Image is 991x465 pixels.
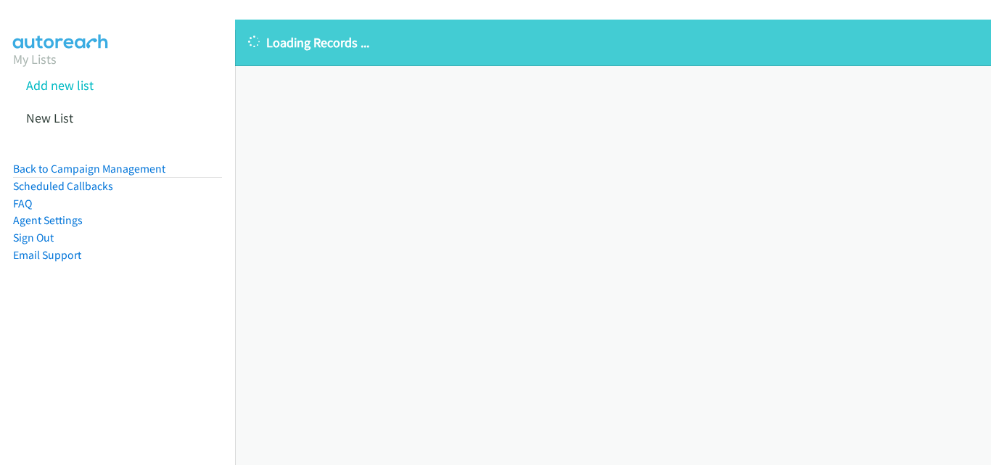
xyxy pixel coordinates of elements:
[26,110,73,126] a: New List
[13,213,83,227] a: Agent Settings
[13,179,113,193] a: Scheduled Callbacks
[248,33,978,52] p: Loading Records ...
[13,248,81,262] a: Email Support
[13,197,32,210] a: FAQ
[13,51,57,67] a: My Lists
[13,162,165,176] a: Back to Campaign Management
[13,231,54,244] a: Sign Out
[26,77,94,94] a: Add new list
